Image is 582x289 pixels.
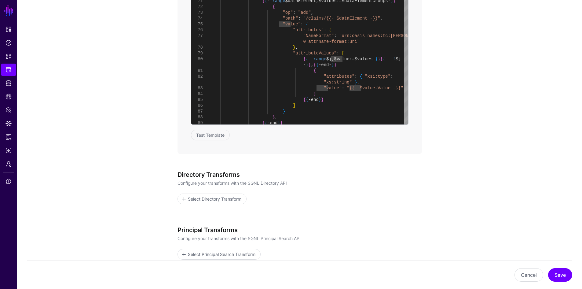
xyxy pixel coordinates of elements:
[5,120,12,127] span: Data Lens
[306,22,308,27] span: {
[321,62,329,67] span: end
[298,10,311,15] span: "add"
[191,16,203,21] div: 74
[313,91,316,96] span: }
[303,16,380,21] span: "/claims/{{- $dataElement -}}"
[5,53,12,59] span: Snippets
[385,57,388,61] span: -
[342,86,344,91] span: :
[293,103,295,108] span: ]
[318,97,321,102] span: }
[308,97,311,102] span: -
[178,235,422,242] p: Configure your transforms with the SGNL Principal Search API
[1,23,16,35] a: Dashboard
[1,117,16,130] a: Data Lens
[293,51,336,56] span: "attributeValues"
[313,62,316,67] span: {
[191,27,203,33] div: 76
[272,4,275,9] span: {
[308,62,311,67] span: }
[349,57,354,61] span: :=
[334,57,349,61] span: $value
[5,26,12,32] span: Dashboard
[283,16,298,21] span: "path"
[306,62,308,67] span: }
[5,94,12,100] span: CAEP Hub
[293,10,295,15] span: :
[303,97,306,102] span: {
[378,57,380,61] span: }
[331,57,334,61] span: ,
[191,85,203,91] div: 83
[191,74,203,80] div: 82
[303,62,306,67] span: -
[191,91,203,97] div: 84
[329,28,331,32] span: {
[326,57,331,61] span: $j
[191,120,203,126] div: 89
[1,104,16,116] a: Policy Lens
[265,120,267,125] span: {
[283,10,293,15] span: "op"
[357,80,359,85] span: ,
[298,16,300,21] span: :
[191,56,203,62] div: 80
[295,45,298,50] span: ,
[5,67,12,73] span: Protected Systems
[5,107,12,113] span: Policy Lens
[5,178,12,184] span: Support
[270,120,277,125] span: end
[311,97,318,102] span: end
[191,103,203,109] div: 86
[1,64,16,76] a: Protected Systems
[303,33,334,38] span: "NameFormat"
[1,50,16,62] a: Snippets
[1,91,16,103] a: CAEP Hub
[1,77,16,89] a: Identity Data Fabric
[514,268,543,282] button: Cancel
[277,120,280,125] span: }
[342,51,344,56] span: [
[283,22,301,27] span: "value"
[191,114,203,120] div: 88
[334,33,336,38] span: :
[318,62,321,67] span: -
[4,4,14,17] a: SGNL
[191,21,203,27] div: 75
[365,74,390,79] span: "xsi:type"
[354,80,357,85] span: }
[293,45,295,50] span: }
[339,33,431,38] span: "urn:oasis:names:tc:[PERSON_NAME]:2.
[178,171,422,178] h3: Directory Transforms
[380,16,383,21] span: ,
[390,57,396,61] span: if
[313,57,326,61] span: range
[191,10,203,16] div: 73
[372,57,375,61] span: -
[306,97,308,102] span: {
[191,109,203,114] div: 87
[301,22,303,27] span: :
[191,97,203,103] div: 85
[1,158,16,170] a: Admin
[390,74,393,79] span: :
[275,115,277,120] span: ,
[5,80,12,86] span: Identity Data Fabric
[313,68,316,73] span: {
[306,57,308,61] span: {
[191,50,203,56] div: 79
[336,51,339,56] span: :
[5,134,12,140] span: Reports
[178,226,422,234] h3: Principal Transforms
[5,40,12,46] span: Policies
[191,33,203,39] div: 77
[303,57,306,61] span: {
[380,57,383,61] span: {
[324,74,354,79] span: "attributes"
[272,115,275,120] span: }
[360,74,362,79] span: {
[191,130,230,140] button: Test Template
[5,147,12,154] span: Logs
[311,62,313,67] span: ,
[283,109,285,114] span: }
